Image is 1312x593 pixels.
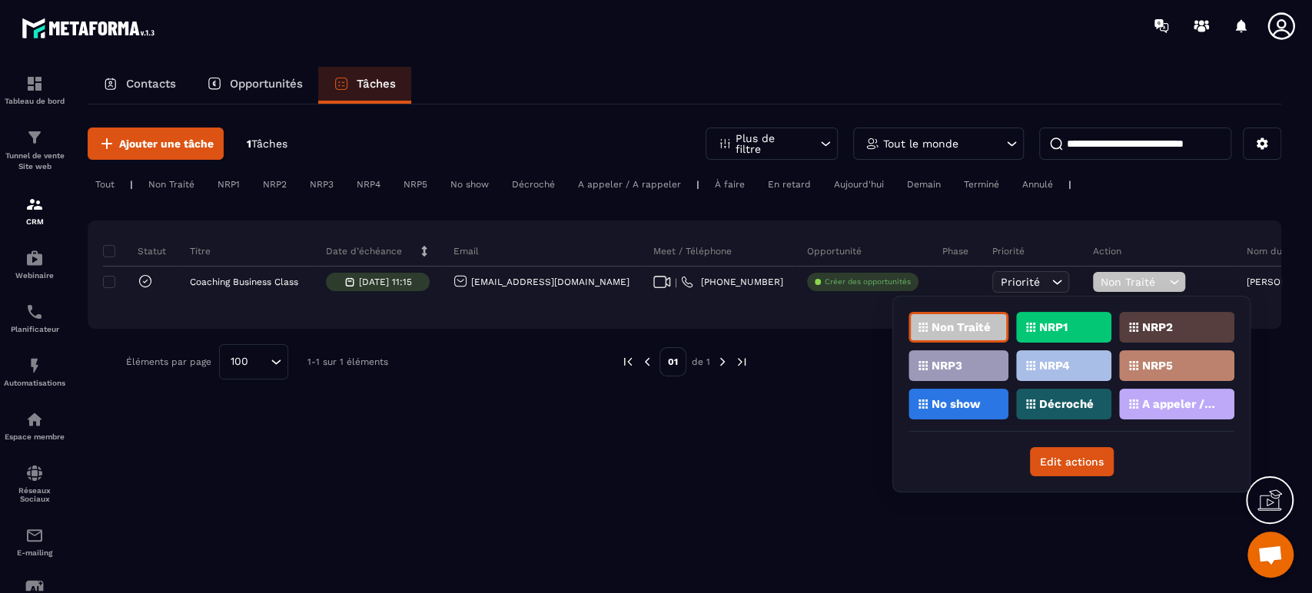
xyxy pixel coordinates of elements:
p: Tableau de bord [4,97,65,105]
div: Non Traité [141,175,202,194]
img: automations [25,249,44,267]
p: Phase [942,245,968,257]
p: Meet / Téléphone [653,245,732,257]
div: Demain [899,175,948,194]
div: En retard [760,175,819,194]
p: Créer des opportunités [825,277,911,287]
p: Décroché [1039,399,1094,409]
img: next [716,355,729,369]
p: Tâches [357,77,396,91]
a: formationformationCRM [4,184,65,237]
p: | [696,179,699,190]
a: [PHONE_NUMBER] [681,276,783,288]
div: Terminé [956,175,1007,194]
p: NRP2 [1142,322,1173,333]
a: social-networksocial-networkRéseaux Sociaux [4,452,65,515]
a: automationsautomationsWebinaire [4,237,65,291]
p: NRP4 [1039,360,1070,371]
a: emailemailE-mailing [4,515,65,568]
input: Search for option [254,353,267,370]
p: 1-1 sur 1 éléments [307,356,388,367]
img: logo [22,14,160,42]
span: Ajouter une tâche [119,136,214,151]
p: Action [1093,245,1121,257]
div: NRP4 [349,175,388,194]
div: À faire [707,175,752,194]
p: Priorité [992,245,1025,257]
a: automationsautomationsAutomatisations [4,345,65,399]
p: Tunnel de vente Site web [4,151,65,172]
div: Ouvrir le chat [1247,532,1294,578]
img: automations [25,356,44,375]
img: next [735,355,749,369]
p: Email [453,245,479,257]
p: | [1068,179,1071,190]
p: Statut [107,245,166,257]
span: Tâches [251,137,287,150]
p: Coaching Business Class [190,277,298,287]
a: formationformationTunnel de vente Site web [4,117,65,184]
img: formation [25,128,44,147]
p: Espace membre [4,432,65,441]
a: automationsautomationsEspace membre [4,399,65,452]
p: 1 [247,137,287,151]
img: prev [640,355,654,369]
div: Décroché [504,175,563,194]
p: A appeler / A rappeler [1142,399,1217,409]
div: NRP5 [396,175,435,194]
span: Priorité [1001,276,1040,288]
p: NRP3 [932,360,962,371]
button: Edit actions [1030,447,1114,476]
p: NRP1 [1039,322,1068,333]
button: Ajouter une tâche [88,128,224,160]
p: de 1 [692,356,710,368]
p: Titre [190,245,211,257]
p: Automatisations [4,379,65,387]
p: No show [932,399,981,409]
p: Plus de filtre [736,133,803,154]
p: Éléments par page [126,356,211,367]
img: email [25,526,44,545]
p: Réseaux Sociaux [4,486,65,503]
p: Contacts [126,77,176,91]
p: | [130,179,133,190]
a: schedulerschedulerPlanificateur [4,291,65,345]
p: Opportunités [230,77,303,91]
a: Opportunités [191,67,318,104]
div: Aujourd'hui [826,175,892,194]
div: Search for option [219,344,288,379]
img: formation [25,75,44,93]
span: | [675,277,677,288]
div: No show [443,175,497,194]
p: 01 [659,347,686,376]
img: scheduler [25,303,44,321]
div: A appeler / A rappeler [570,175,689,194]
p: Date d’échéance [326,245,402,257]
img: prev [621,355,635,369]
span: 100 [225,353,254,370]
p: E-mailing [4,548,65,557]
div: NRP2 [255,175,294,194]
p: CRM [4,217,65,226]
a: Contacts [88,67,191,104]
div: Tout [88,175,122,194]
div: Annulé [1015,175,1061,194]
p: [DATE] 11:15 [359,277,412,287]
p: Webinaire [4,271,65,280]
img: social-network [25,464,44,482]
a: formationformationTableau de bord [4,63,65,117]
img: automations [25,410,44,429]
div: NRP3 [302,175,341,194]
img: formation [25,195,44,214]
p: Tout le monde [883,138,958,149]
p: Non Traité [932,322,991,333]
div: NRP1 [210,175,247,194]
span: Non Traité [1101,276,1165,288]
a: Tâches [318,67,411,104]
p: Opportunité [807,245,862,257]
p: Planificateur [4,325,65,333]
p: NRP5 [1142,360,1173,371]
